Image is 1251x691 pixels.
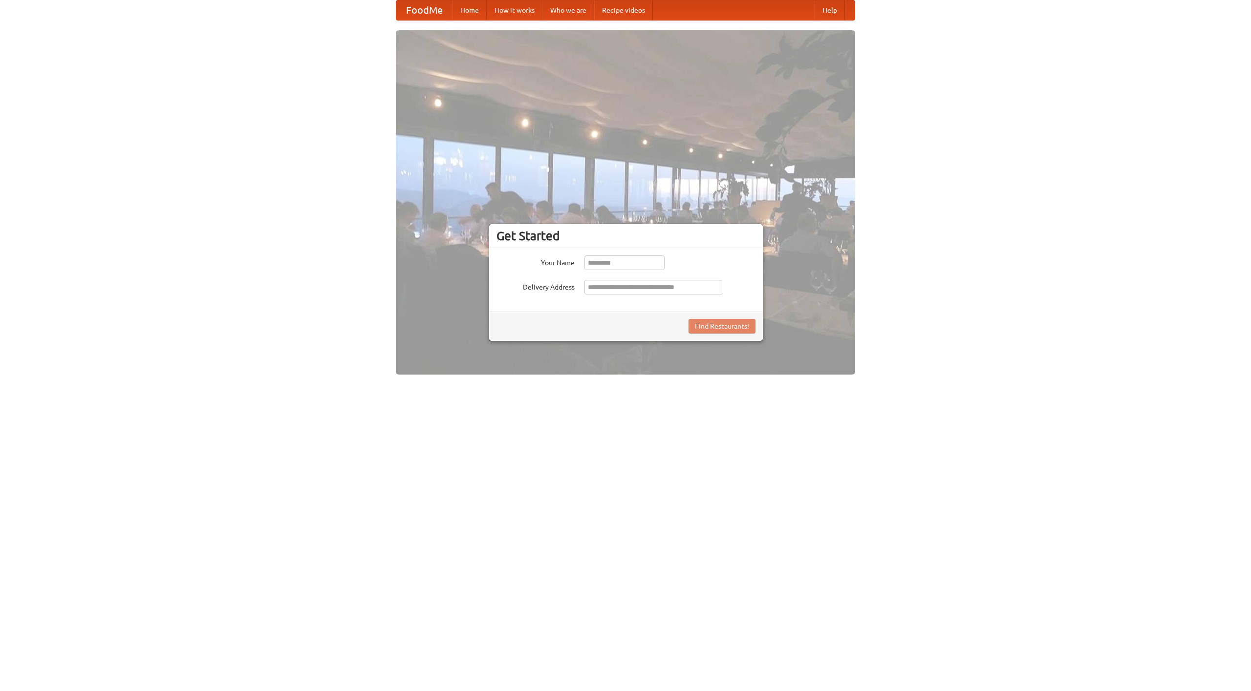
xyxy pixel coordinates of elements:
a: Help [815,0,845,20]
label: Delivery Address [496,280,575,292]
a: Home [453,0,487,20]
a: FoodMe [396,0,453,20]
a: How it works [487,0,542,20]
a: Who we are [542,0,594,20]
a: Recipe videos [594,0,653,20]
button: Find Restaurants! [689,319,755,334]
h3: Get Started [496,229,755,243]
label: Your Name [496,255,575,268]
